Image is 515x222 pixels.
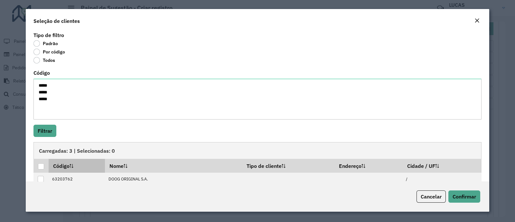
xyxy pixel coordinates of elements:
[403,173,482,186] td: /
[33,17,80,25] h4: Seleção de clientes
[33,40,58,47] label: Padrão
[474,18,480,23] em: Fechar
[33,57,55,63] label: Todos
[453,193,476,200] span: Confirmar
[334,159,403,172] th: Endereço
[417,190,446,203] button: Cancelar
[403,159,482,172] th: Cidade / UF
[49,173,105,186] td: 63203762
[473,17,482,25] button: Close
[242,159,334,172] th: Tipo de cliente
[33,49,65,55] label: Por código
[448,190,480,203] button: Confirmar
[33,142,482,159] div: Carregadas: 3 | Selecionadas: 0
[33,69,50,77] label: Código
[105,159,242,172] th: Nome
[33,125,56,137] button: Filtrar
[33,31,64,39] label: Tipo de filtro
[49,159,105,172] th: Código
[105,173,242,186] td: DOOG ORIGINAL S.A.
[421,193,442,200] span: Cancelar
